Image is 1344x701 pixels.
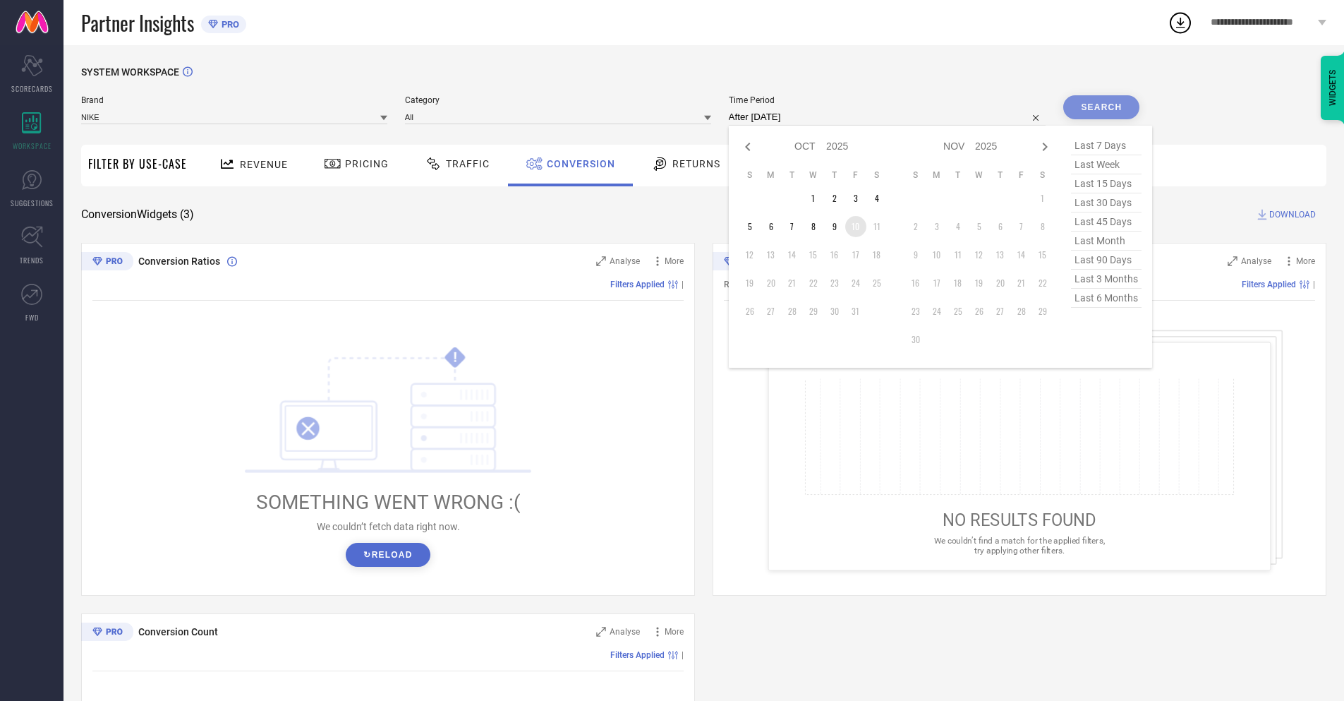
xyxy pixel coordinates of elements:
[1032,169,1053,181] th: Saturday
[81,208,194,222] span: Conversion Widgets ( 3 )
[138,256,220,267] span: Conversion Ratios
[1011,244,1032,265] td: Fri Nov 14 2025
[969,272,990,294] td: Wed Nov 19 2025
[782,301,803,322] td: Tue Oct 28 2025
[81,95,387,105] span: Brand
[905,244,926,265] td: Sun Nov 09 2025
[943,510,1096,530] span: NO RESULTS FOUND
[1071,212,1142,232] span: last 45 days
[240,159,288,170] span: Revenue
[1032,188,1053,209] td: Sat Nov 01 2025
[405,95,711,105] span: Category
[845,301,866,322] td: Fri Oct 31 2025
[1269,208,1316,222] span: DOWNLOAD
[845,188,866,209] td: Fri Oct 03 2025
[1071,193,1142,212] span: last 30 days
[824,272,845,294] td: Thu Oct 23 2025
[88,155,187,172] span: Filter By Use-Case
[803,188,824,209] td: Wed Oct 01 2025
[990,244,1011,265] td: Thu Nov 13 2025
[1071,232,1142,251] span: last month
[11,198,54,208] span: SUGGESTIONS
[1011,301,1032,322] td: Fri Nov 28 2025
[824,301,845,322] td: Thu Oct 30 2025
[990,169,1011,181] th: Thursday
[1296,256,1315,266] span: More
[926,216,948,237] td: Mon Nov 03 2025
[1168,10,1193,35] div: Open download list
[905,272,926,294] td: Sun Nov 16 2025
[729,109,1046,126] input: Select time period
[138,626,218,637] span: Conversion Count
[11,83,53,94] span: SCORECARDS
[713,252,765,273] div: Premium
[454,349,457,366] tspan: !
[1032,272,1053,294] td: Sat Nov 22 2025
[926,244,948,265] td: Mon Nov 10 2025
[1071,155,1142,174] span: last week
[782,216,803,237] td: Tue Oct 07 2025
[81,252,133,273] div: Premium
[218,19,239,30] span: PRO
[969,301,990,322] td: Wed Nov 26 2025
[905,329,926,350] td: Sun Nov 30 2025
[782,169,803,181] th: Tuesday
[256,491,521,514] span: SOMETHING WENT WRONG :(
[20,255,44,265] span: TRENDS
[969,216,990,237] td: Wed Nov 05 2025
[446,158,490,169] span: Traffic
[824,188,845,209] td: Thu Oct 02 2025
[1011,216,1032,237] td: Fri Nov 07 2025
[1011,169,1032,181] th: Friday
[596,627,606,637] svg: Zoom
[739,301,761,322] td: Sun Oct 26 2025
[866,169,888,181] th: Saturday
[547,158,615,169] span: Conversion
[610,627,640,637] span: Analyse
[948,244,969,265] td: Tue Nov 11 2025
[739,216,761,237] td: Sun Oct 05 2025
[845,169,866,181] th: Friday
[905,169,926,181] th: Sunday
[905,216,926,237] td: Sun Nov 02 2025
[596,256,606,266] svg: Zoom
[782,244,803,265] td: Tue Oct 14 2025
[1313,280,1315,289] span: |
[803,301,824,322] td: Wed Oct 29 2025
[761,169,782,181] th: Monday
[81,8,194,37] span: Partner Insights
[346,543,430,567] button: ↻Reload
[990,301,1011,322] td: Thu Nov 27 2025
[866,272,888,294] td: Sat Oct 25 2025
[610,280,665,289] span: Filters Applied
[761,244,782,265] td: Mon Oct 13 2025
[845,244,866,265] td: Fri Oct 17 2025
[969,169,990,181] th: Wednesday
[739,244,761,265] td: Sun Oct 12 2025
[724,280,793,289] span: Revenue (% share)
[948,216,969,237] td: Tue Nov 04 2025
[824,244,845,265] td: Thu Oct 16 2025
[610,256,640,266] span: Analyse
[1036,138,1053,155] div: Next month
[672,158,720,169] span: Returns
[866,216,888,237] td: Sat Oct 11 2025
[948,272,969,294] td: Tue Nov 18 2025
[1071,251,1142,270] span: last 90 days
[682,280,684,289] span: |
[317,521,460,532] span: We couldn’t fetch data right now.
[1228,256,1237,266] svg: Zoom
[739,138,756,155] div: Previous month
[1011,272,1032,294] td: Fri Nov 21 2025
[1241,256,1271,266] span: Analyse
[803,169,824,181] th: Wednesday
[969,244,990,265] td: Wed Nov 12 2025
[25,312,39,323] span: FWD
[610,650,665,660] span: Filters Applied
[845,272,866,294] td: Fri Oct 24 2025
[926,272,948,294] td: Mon Nov 17 2025
[682,650,684,660] span: |
[905,301,926,322] td: Sun Nov 23 2025
[81,623,133,644] div: Premium
[1071,270,1142,289] span: last 3 months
